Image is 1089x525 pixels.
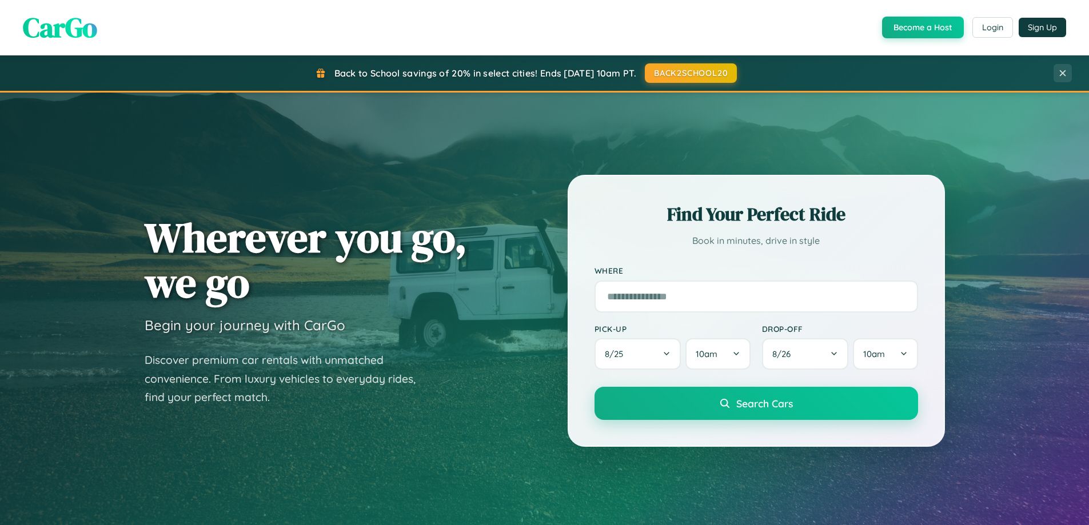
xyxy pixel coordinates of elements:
button: 10am [685,338,750,370]
span: 10am [863,348,885,359]
label: Pick-up [595,324,751,334]
span: 10am [696,348,717,359]
p: Discover premium car rentals with unmatched convenience. From luxury vehicles to everyday rides, ... [145,351,430,407]
button: 8/26 [762,338,849,370]
button: 8/25 [595,338,681,370]
button: 10am [853,338,918,370]
h2: Find Your Perfect Ride [595,202,918,227]
span: CarGo [23,9,97,46]
label: Where [595,266,918,276]
button: Login [972,17,1013,38]
button: Search Cars [595,387,918,420]
span: 8 / 25 [605,348,629,359]
span: Search Cars [736,397,793,410]
h1: Wherever you go, we go [145,215,467,305]
span: 8 / 26 [772,348,796,359]
button: Become a Host [882,17,964,38]
button: Sign Up [1019,18,1066,37]
button: BACK2SCHOOL20 [645,63,737,83]
span: Back to School savings of 20% in select cities! Ends [DATE] 10am PT. [334,67,636,79]
h3: Begin your journey with CarGo [145,316,345,334]
label: Drop-off [762,324,918,334]
p: Book in minutes, drive in style [595,233,918,249]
